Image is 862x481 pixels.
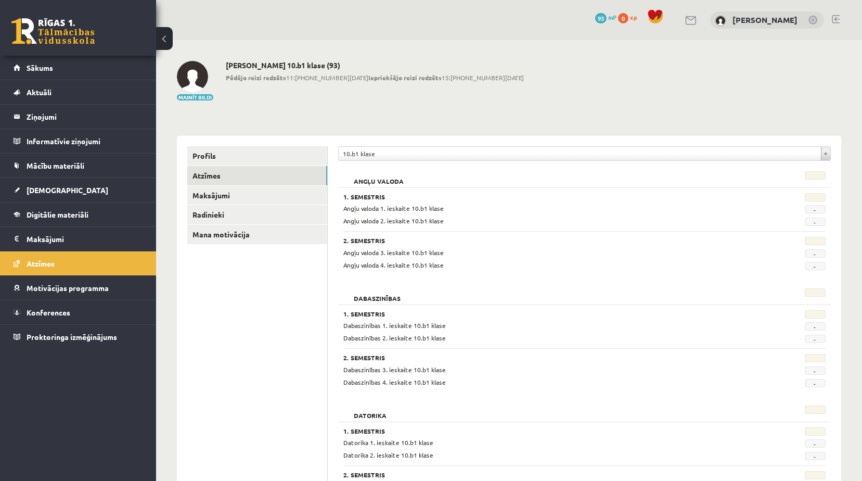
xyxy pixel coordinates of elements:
h2: [PERSON_NAME] 10.b1 klase (93) [226,61,524,70]
a: Sākums [14,56,143,80]
span: Dabaszinības 4. ieskaite 10.b1 klase [343,378,446,386]
span: 11:[PHONE_NUMBER][DATE] 15:[PHONE_NUMBER][DATE] [226,73,524,82]
a: 93 mP [595,13,616,21]
span: Angļu valoda 3. ieskaite 10.b1 klase [343,248,444,257]
a: Mācību materiāli [14,154,143,178]
button: Mainīt bildi [177,94,213,100]
span: Dabaszinības 1. ieskaite 10.b1 klase [343,321,446,330]
span: 10.b1 klase [343,147,817,160]
span: - [805,249,826,258]
span: 0 [618,13,628,23]
span: Mācību materiāli [27,161,84,170]
a: [PERSON_NAME] [732,15,797,25]
span: xp [630,13,637,21]
img: Emīlija Hudoleja [715,16,726,26]
a: Proktoringa izmēģinājums [14,325,143,349]
h3: 1. Semestris [343,310,742,318]
span: Digitālie materiāli [27,210,88,219]
a: Rīgas 1. Tālmācības vidusskola [11,18,95,44]
span: Angļu valoda 2. ieskaite 10.b1 klase [343,217,444,225]
a: Aktuāli [14,80,143,104]
h3: 1. Semestris [343,193,742,200]
h2: Angļu valoda [343,171,414,182]
a: Ziņojumi [14,105,143,129]
a: Profils [187,146,327,166]
a: 0 xp [618,13,642,21]
a: Informatīvie ziņojumi [14,129,143,153]
a: Radinieki [187,205,327,224]
a: Motivācijas programma [14,276,143,300]
span: - [805,452,826,460]
a: Konferences [14,300,143,324]
span: - [805,322,826,331]
span: Sākums [27,63,53,72]
a: Atzīmes [187,166,327,185]
b: Pēdējo reizi redzēts [226,73,286,82]
span: Konferences [27,308,70,317]
span: Dabaszinības 3. ieskaite 10.b1 klase [343,365,446,374]
span: - [805,379,826,387]
a: Mana motivācija [187,225,327,244]
a: Digitālie materiāli [14,202,143,226]
span: Datorika 1. ieskaite 10.b1 klase [343,438,433,447]
h3: 1. Semestris [343,427,742,435]
h3: 2. Semestris [343,237,742,244]
span: Proktoringa izmēģinājums [27,332,117,341]
span: - [805,262,826,270]
a: Atzīmes [14,251,143,275]
span: Aktuāli [27,87,52,97]
span: 93 [595,13,607,23]
span: Angļu valoda 4. ieskaite 10.b1 klase [343,261,444,269]
span: Dabaszinības 2. ieskaite 10.b1 klase [343,334,446,342]
span: Angļu valoda 1. ieskaite 10.b1 klase [343,204,444,212]
span: - [805,218,826,226]
span: Atzīmes [27,259,55,268]
h3: 2. Semestris [343,354,742,361]
b: Iepriekšējo reizi redzēts [368,73,442,82]
span: - [805,366,826,375]
legend: Maksājumi [27,227,143,251]
a: [DEMOGRAPHIC_DATA] [14,178,143,202]
span: - [805,439,826,448]
span: - [805,335,826,343]
legend: Ziņojumi [27,105,143,129]
h2: Datorika [343,406,397,416]
a: Maksājumi [14,227,143,251]
span: Datorika 2. ieskaite 10.b1 klase [343,451,433,459]
span: - [805,205,826,213]
span: Motivācijas programma [27,283,109,293]
a: 10.b1 klase [339,147,830,160]
span: mP [608,13,616,21]
legend: Informatīvie ziņojumi [27,129,143,153]
h2: Dabaszinības [343,288,411,299]
h3: 2. Semestris [343,471,742,478]
img: Emīlija Hudoleja [177,61,208,92]
a: Maksājumi [187,186,327,205]
span: [DEMOGRAPHIC_DATA] [27,185,108,195]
